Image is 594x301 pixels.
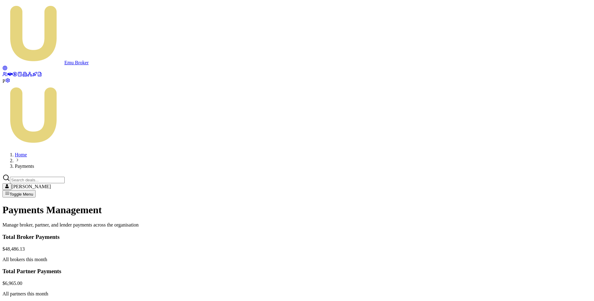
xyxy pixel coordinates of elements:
[2,78,5,84] span: P
[2,84,64,146] img: Emu Money
[2,2,64,64] img: emu-icon-u.png
[2,257,592,262] p: All brokers this month
[2,190,36,197] button: Toggle Menu
[2,204,592,216] h1: Payments Management
[64,60,89,65] span: Emu Broker
[10,177,65,183] input: Search deals
[15,152,27,157] a: Home
[2,152,592,169] nav: breadcrumb
[10,192,33,197] span: Toggle Menu
[11,184,51,189] span: [PERSON_NAME]
[2,60,89,65] a: Emu Broker
[2,222,592,228] p: Manage broker, partner, and lender payments across the organisation
[2,281,592,286] div: $6,965.00
[2,234,592,240] h3: Total Broker Payments
[2,291,592,297] p: All partners this month
[15,163,34,169] span: Payments
[2,246,592,252] div: $48,486.13
[2,268,592,275] h3: Total Partner Payments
